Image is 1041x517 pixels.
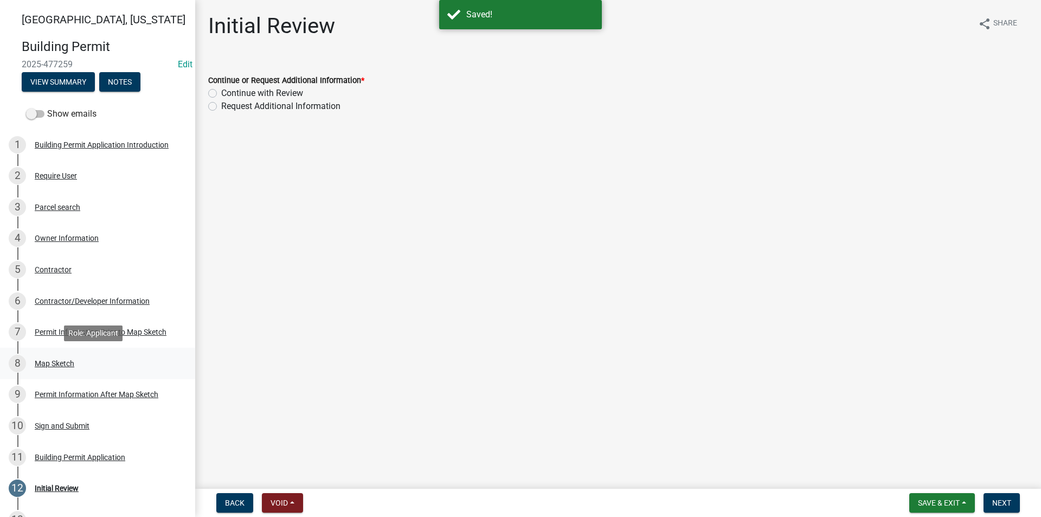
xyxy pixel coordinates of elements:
[22,13,185,26] span: [GEOGRAPHIC_DATA], [US_STATE]
[26,107,97,120] label: Show emails
[969,13,1026,34] button: shareShare
[221,87,303,100] label: Continue with Review
[35,484,79,492] div: Initial Review
[9,449,26,466] div: 11
[35,172,77,180] div: Require User
[909,493,975,513] button: Save & Exit
[225,499,245,507] span: Back
[271,499,288,507] span: Void
[9,417,26,435] div: 10
[9,323,26,341] div: 7
[178,59,192,69] wm-modal-confirm: Edit Application Number
[9,167,26,184] div: 2
[216,493,253,513] button: Back
[22,39,187,55] h4: Building Permit
[984,493,1020,513] button: Next
[208,13,335,39] h1: Initial Review
[35,422,89,430] div: Sign and Submit
[9,199,26,216] div: 3
[178,59,192,69] a: Edit
[35,234,99,242] div: Owner Information
[9,229,26,247] div: 4
[992,499,1011,507] span: Next
[64,325,123,341] div: Role: Applicant
[918,499,960,507] span: Save & Exit
[9,480,26,497] div: 12
[466,8,594,21] div: Saved!
[208,77,364,85] label: Continue or Request Additional Information
[35,203,80,211] div: Parcel search
[9,136,26,154] div: 1
[99,72,140,92] button: Notes
[262,493,303,513] button: Void
[35,297,150,305] div: Contractor/Developer Information
[35,328,166,336] div: Permit Information Prior to Map Sketch
[9,386,26,403] div: 9
[35,141,169,149] div: Building Permit Application Introduction
[993,17,1017,30] span: Share
[99,78,140,87] wm-modal-confirm: Notes
[9,292,26,310] div: 6
[978,17,991,30] i: share
[9,355,26,372] div: 8
[35,391,158,398] div: Permit Information After Map Sketch
[9,261,26,278] div: 5
[221,100,340,113] label: Request Additional Information
[22,59,173,69] span: 2025-477259
[22,78,95,87] wm-modal-confirm: Summary
[35,266,72,273] div: Contractor
[22,72,95,92] button: View Summary
[35,454,125,461] div: Building Permit Application
[35,360,74,367] div: Map Sketch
